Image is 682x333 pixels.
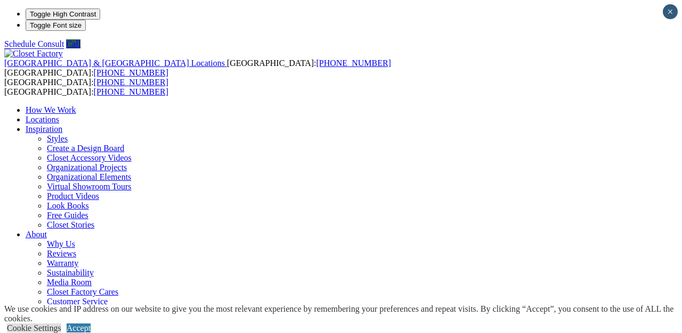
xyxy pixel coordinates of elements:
a: Closet Factory Cares [47,287,118,296]
span: [GEOGRAPHIC_DATA] & [GEOGRAPHIC_DATA] Locations [4,59,225,68]
a: Styles [47,134,68,143]
a: [GEOGRAPHIC_DATA] & [GEOGRAPHIC_DATA] Locations [4,59,227,68]
a: Schedule Consult [4,39,64,48]
a: Warranty [47,259,78,268]
a: Sustainability [47,268,94,277]
a: Create a Design Board [47,144,124,153]
a: How We Work [26,105,76,114]
button: Toggle High Contrast [26,9,100,20]
a: Free Guides [47,211,88,220]
span: Toggle High Contrast [30,10,96,18]
button: Toggle Font size [26,20,86,31]
a: Accept [67,323,91,332]
a: Closet Stories [47,220,94,229]
a: Organizational Elements [47,172,131,181]
a: [PHONE_NUMBER] [94,78,168,87]
a: Customer Service [47,297,108,306]
button: Close [663,4,678,19]
a: Why Us [47,239,75,248]
a: Product Videos [47,192,99,201]
span: [GEOGRAPHIC_DATA]: [GEOGRAPHIC_DATA]: [4,78,168,96]
div: We use cookies and IP address on our website to give you the most relevant experience by remember... [4,304,682,323]
a: [PHONE_NUMBER] [94,68,168,77]
a: Virtual Showroom Tours [47,182,132,191]
a: [PHONE_NUMBER] [94,87,168,96]
span: [GEOGRAPHIC_DATA]: [GEOGRAPHIC_DATA]: [4,59,391,77]
a: Closet Accessory Videos [47,153,132,162]
span: Toggle Font size [30,21,82,29]
a: Call [66,39,80,48]
a: Organizational Projects [47,163,127,172]
a: Media Room [47,278,92,287]
a: Cookie Settings [7,323,61,332]
a: Inspiration [26,124,62,134]
a: Look Books [47,201,89,210]
img: Closet Factory [4,49,63,59]
a: Locations [26,115,59,124]
a: [PHONE_NUMBER] [316,59,391,68]
a: Reviews [47,249,76,258]
a: About [26,230,47,239]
